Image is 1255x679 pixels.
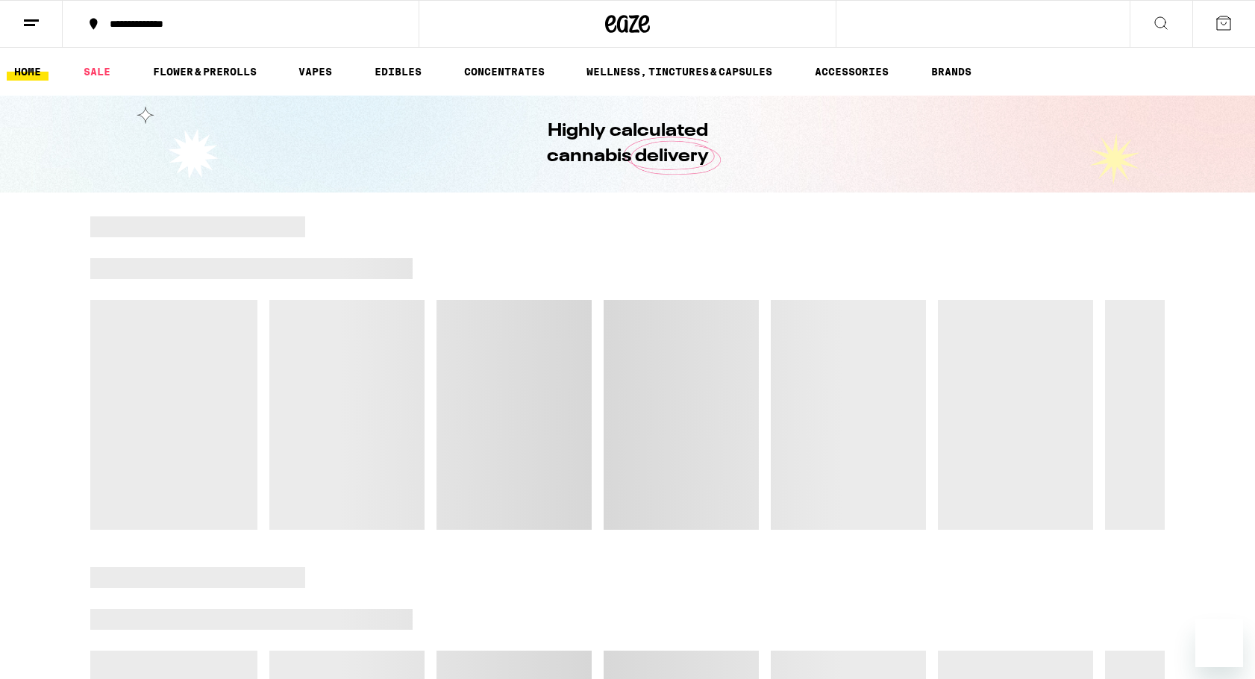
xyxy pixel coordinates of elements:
iframe: Button to launch messaging window [1195,619,1243,667]
a: HOME [7,63,48,81]
a: SALE [76,63,118,81]
a: VAPES [291,63,339,81]
a: FLOWER & PREROLLS [145,63,264,81]
a: BRANDS [924,63,979,81]
a: ACCESSORIES [807,63,896,81]
a: EDIBLES [367,63,429,81]
a: WELLNESS, TINCTURES & CAPSULES [579,63,780,81]
h1: Highly calculated cannabis delivery [504,119,751,169]
a: CONCENTRATES [457,63,552,81]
